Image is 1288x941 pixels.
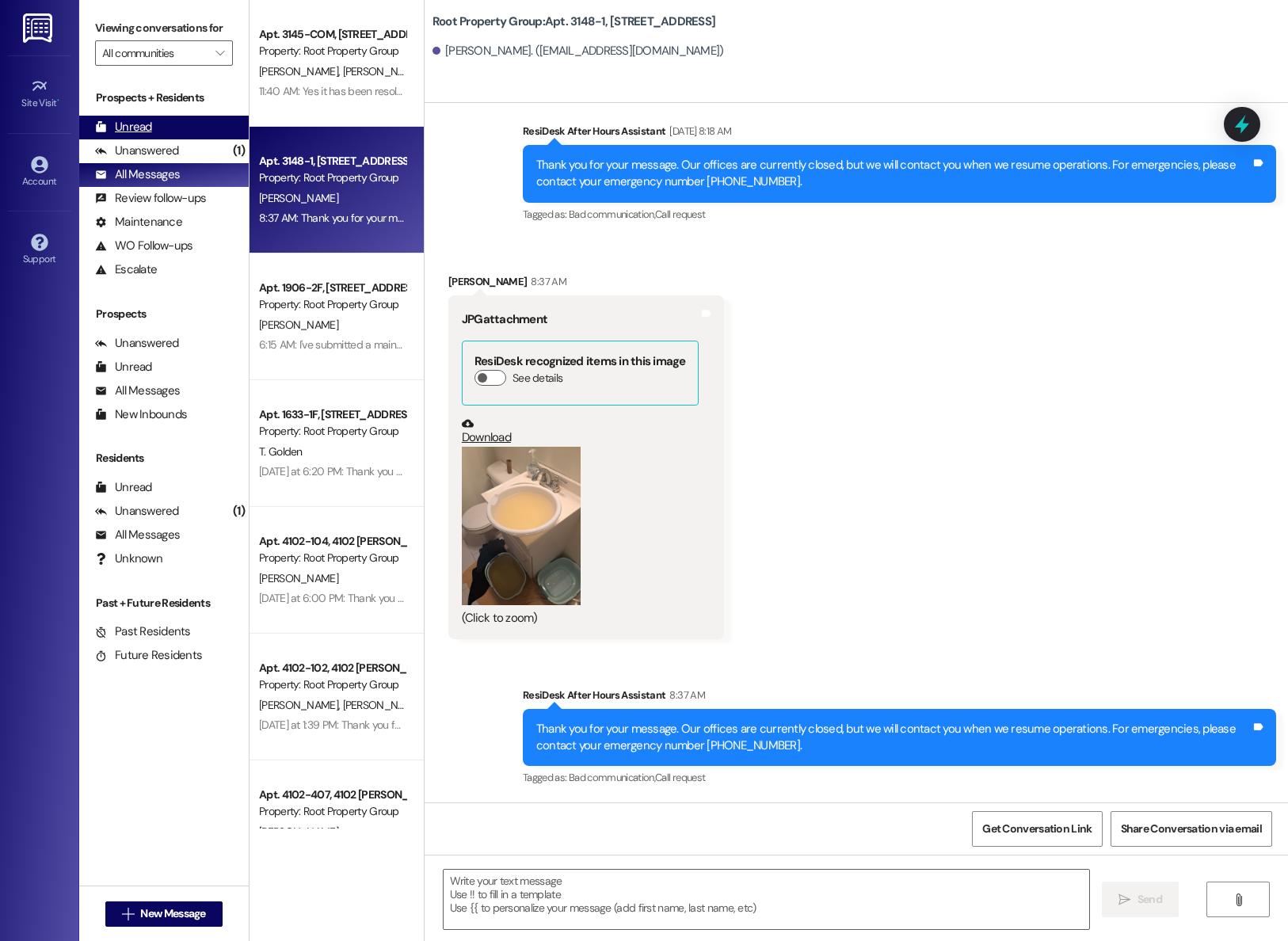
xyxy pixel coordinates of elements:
div: Property: Root Property Group [259,43,406,59]
div: Residents [79,450,249,467]
div: 6:15 AM: I've submitted a maintenance request but can we throughly check the wiring. [259,337,653,352]
div: Prospects + Residents [79,90,249,106]
b: Root Property Group: Apt. 3148-1, [STREET_ADDRESS] [433,13,715,30]
div: 11:40 AM: Yes it has been resolved! [259,84,417,98]
span: Bad communication , [569,771,655,784]
div: ResiDesk After Hours Assistant [523,687,1276,709]
div: ResiDesk After Hours Assistant [523,123,1276,145]
span: [PERSON_NAME] [259,825,338,839]
a: Site Visit • [8,73,71,116]
span: [PERSON_NAME] [259,191,338,205]
div: Property: Root Property Group [259,423,406,440]
div: [DATE] at 6:20 PM: Thank you for your message. Our offices are currently closed, but we will cont... [259,464,1232,478]
i:  [1118,893,1130,906]
span: • [57,95,59,106]
div: [DATE] at 1:39 PM: Thank you for your message. Our offices are currently closed, but we will cont... [259,718,1227,732]
div: 8:37 AM [665,687,704,703]
div: Apt. 4102-407, 4102 [PERSON_NAME] [259,787,406,803]
label: See details [513,370,562,387]
div: (1) [229,139,249,163]
button: Share Conversation via email [1111,811,1272,847]
div: Apt. 1633-1F, [STREET_ADDRESS][PERSON_NAME] [259,406,406,423]
span: [PERSON_NAME] [259,64,343,78]
a: Support [8,229,71,272]
span: [PERSON_NAME] [259,698,343,712]
button: Zoom image [462,447,581,605]
img: ResiDesk Logo [23,13,55,43]
div: Property: Root Property Group [259,296,406,313]
div: Tagged as: [523,203,1276,226]
div: Maintenance [95,214,182,230]
div: (Click to zoom) [462,610,699,627]
button: New Message [105,901,223,927]
div: Thank you for your message. Our offices are currently closed, but we will contact you when we res... [536,721,1251,755]
div: Unanswered [95,143,179,159]
div: New Inbounds [95,406,187,423]
div: Prospects [79,306,249,322]
i:  [1233,893,1244,906]
div: Unread [95,119,152,135]
div: Property: Root Property Group [259,170,406,186]
span: Send [1137,891,1162,908]
span: Share Conversation via email [1121,821,1262,837]
a: Account [8,151,71,194]
div: Review follow-ups [95,190,206,207]
span: [PERSON_NAME] [342,64,421,78]
div: 8:37 AM [527,273,566,290]
span: Bad communication , [569,208,655,221]
span: Call request [655,208,705,221]
div: WO Follow-ups [95,238,192,254]
div: Apt. 3145-COM, [STREET_ADDRESS][PERSON_NAME] [259,26,406,43]
div: Unread [95,359,152,375]
div: Property: Root Property Group [259,803,406,820]
b: ResiDesk recognized items in this image [474,353,686,369]
span: [PERSON_NAME] [342,698,421,712]
div: Apt. 1906-2F, [STREET_ADDRESS] [259,280,406,296]
div: [DATE] 8:18 AM [665,123,731,139]
i:  [122,908,134,920]
a: Download [462,417,699,445]
div: Past + Future Residents [79,595,249,611]
button: Send [1102,882,1179,917]
span: Call request [655,771,705,784]
b: JPG attachment [462,311,547,327]
span: [PERSON_NAME] [259,318,338,332]
span: Get Conversation Link [982,821,1092,837]
div: All Messages [95,527,180,543]
label: Viewing conversations for [95,16,233,40]
div: 8:37 AM: Thank you for your message. Our offices are currently closed, but we will contact you wh... [259,211,1187,225]
div: All Messages [95,383,180,399]
div: [PERSON_NAME]. ([EMAIL_ADDRESS][DOMAIN_NAME]) [433,43,724,59]
span: New Message [140,905,205,922]
div: Apt. 3148-1, [STREET_ADDRESS] [259,153,406,170]
div: Thank you for your message. Our offices are currently closed, but we will contact you when we res... [536,157,1251,191]
div: Apt. 4102-102, 4102 [PERSON_NAME] [259,660,406,676]
button: Get Conversation Link [972,811,1102,847]
div: Property: Root Property Group [259,550,406,566]
div: Apt. 4102-104, 4102 [PERSON_NAME] [259,533,406,550]
div: Escalate [95,261,157,278]
div: Past Residents [95,623,191,640]
div: [DATE] at 6:00 PM: Thank you for your message. Our offices are currently closed, but we will cont... [259,591,1233,605]
input: All communities [102,40,208,66]
div: Unread [95,479,152,496]
div: Tagged as: [523,766,1276,789]
div: All Messages [95,166,180,183]
div: Unanswered [95,335,179,352]
span: [PERSON_NAME] [259,571,338,585]
div: (1) [229,499,249,524]
i:  [215,47,224,59]
span: T. Golden [259,444,303,459]
div: Property: Root Property Group [259,676,406,693]
div: [PERSON_NAME] [448,273,724,295]
div: Unknown [95,551,162,567]
div: Future Residents [95,647,202,664]
div: Unanswered [95,503,179,520]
